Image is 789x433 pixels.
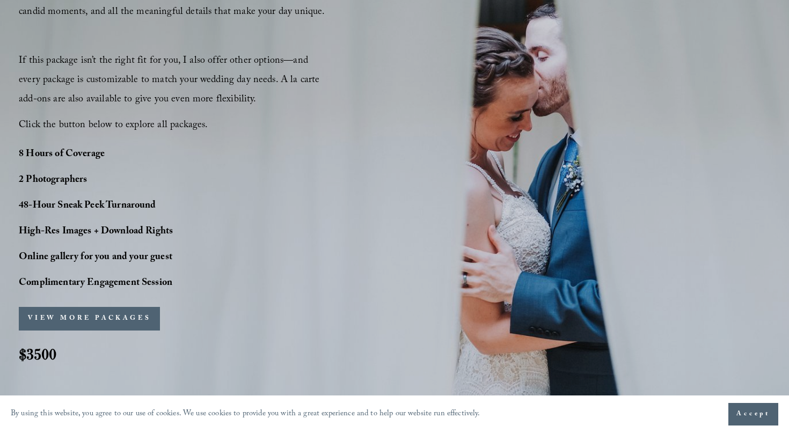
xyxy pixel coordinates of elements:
[736,409,770,420] span: Accept
[19,198,156,215] strong: 48-Hour Sneak Peek Turnaround
[19,53,323,108] span: If this package isn’t the right fit for you, I also offer other options—and every package is cust...
[11,407,480,422] p: By using this website, you agree to our use of cookies. We use cookies to provide you with a grea...
[19,344,56,364] strong: $3500
[19,172,87,189] strong: 2 Photographers
[19,275,172,292] strong: Complimentary Engagement Session
[19,118,208,134] span: Click the button below to explore all packages.
[19,146,105,163] strong: 8 Hours of Coverage
[19,307,160,331] button: VIEW MORE PACKAGES
[728,403,778,425] button: Accept
[19,249,172,266] strong: Online gallery for you and your guest
[19,224,173,240] strong: High-Res Images + Download Rights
